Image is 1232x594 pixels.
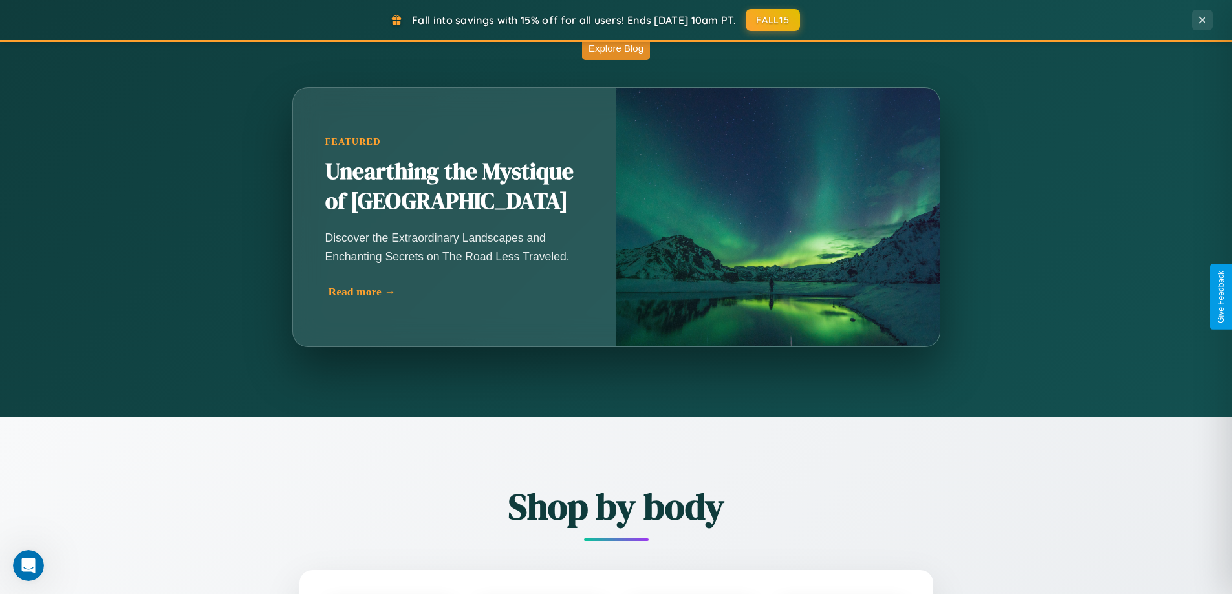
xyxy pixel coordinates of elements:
div: Read more → [329,285,587,299]
p: Discover the Extraordinary Landscapes and Enchanting Secrets on The Road Less Traveled. [325,229,584,265]
iframe: Intercom live chat [13,550,44,581]
button: FALL15 [746,9,800,31]
div: Give Feedback [1216,271,1226,323]
div: Featured [325,136,584,147]
h2: Shop by body [228,482,1004,531]
h2: Unearthing the Mystique of [GEOGRAPHIC_DATA] [325,157,584,217]
span: Fall into savings with 15% off for all users! Ends [DATE] 10am PT. [412,14,736,27]
button: Explore Blog [582,36,650,60]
